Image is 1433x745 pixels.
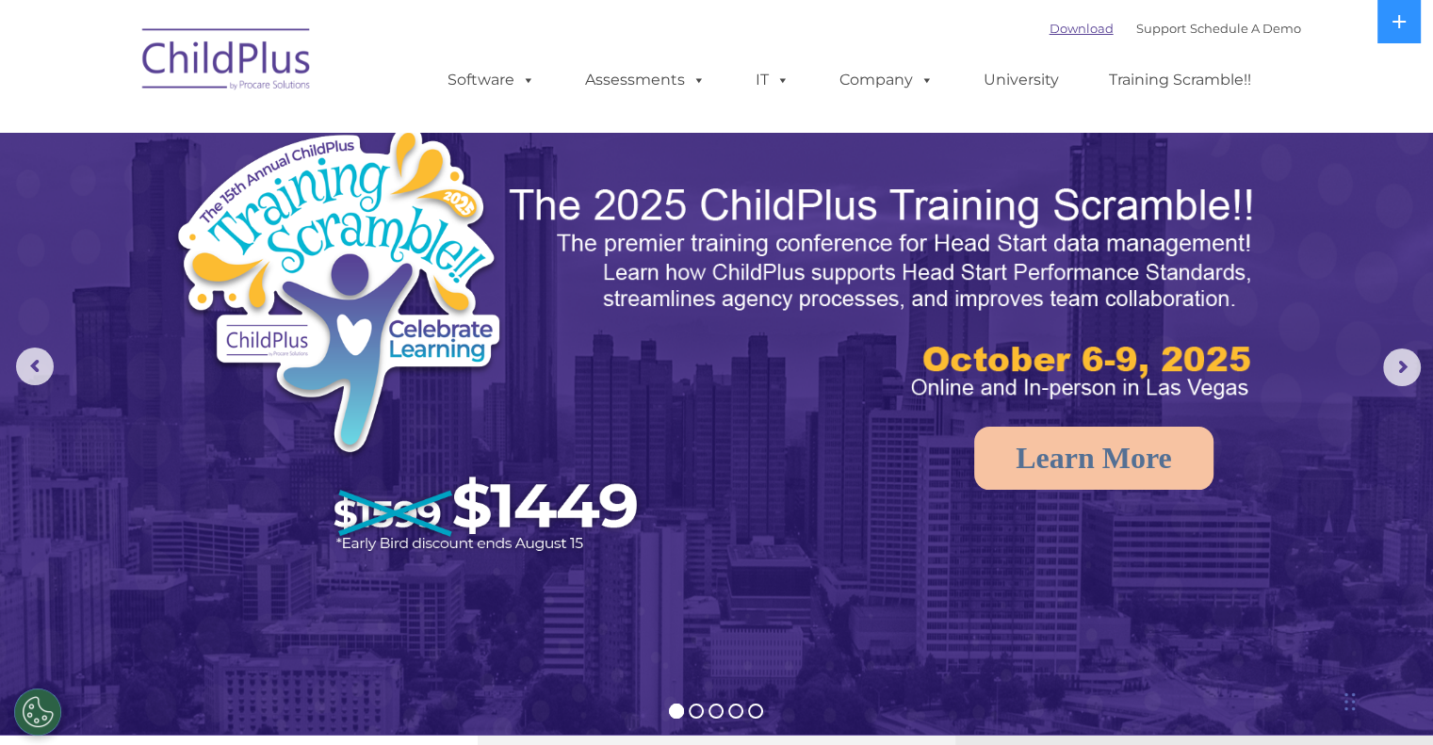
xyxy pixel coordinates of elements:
a: Learn More [974,427,1213,490]
span: Last name [262,124,319,138]
iframe: Chat Widget [1339,655,1433,745]
a: Assessments [566,61,725,99]
button: Cookies Settings [14,688,61,736]
a: IT [737,61,808,99]
font: | [1050,21,1301,36]
a: Download [1050,21,1114,36]
img: ChildPlus by Procare Solutions [133,15,321,109]
span: Phone number [262,202,342,216]
a: Company [821,61,953,99]
a: University [965,61,1078,99]
a: Software [429,61,554,99]
a: Support [1136,21,1186,36]
div: Drag [1344,673,1356,730]
a: Training Scramble!! [1090,61,1270,99]
a: Schedule A Demo [1190,21,1301,36]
